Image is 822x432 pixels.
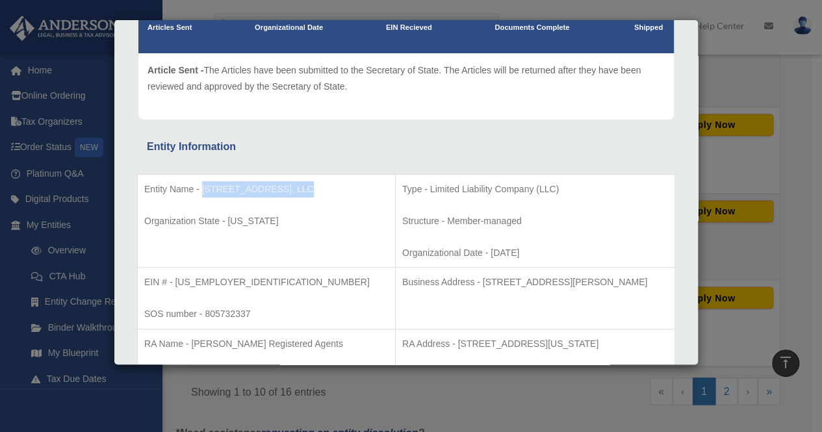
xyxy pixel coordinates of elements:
[632,21,665,34] p: Shipped
[144,336,389,352] p: RA Name - [PERSON_NAME] Registered Agents
[147,138,665,156] div: Entity Information
[148,21,192,34] p: Articles Sent
[402,181,668,197] p: Type - Limited Liability Company (LLC)
[144,306,389,322] p: SOS number - 805732337
[494,21,569,34] p: Documents Complete
[148,62,665,94] p: The Articles have been submitted to the Secretary of State. The Articles will be returned after t...
[144,274,389,290] p: EIN # - [US_EMPLOYER_IDENTIFICATION_NUMBER]
[144,181,389,197] p: Entity Name - [STREET_ADDRESS], LLC
[255,21,323,34] p: Organizational Date
[402,213,668,229] p: Structure - Member-managed
[148,65,203,75] span: Article Sent -
[144,213,389,229] p: Organization State - [US_STATE]
[402,245,668,261] p: Organizational Date - [DATE]
[402,336,668,352] p: RA Address - [STREET_ADDRESS][US_STATE]
[402,274,668,290] p: Business Address - [STREET_ADDRESS][PERSON_NAME]
[386,21,432,34] p: EIN Recieved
